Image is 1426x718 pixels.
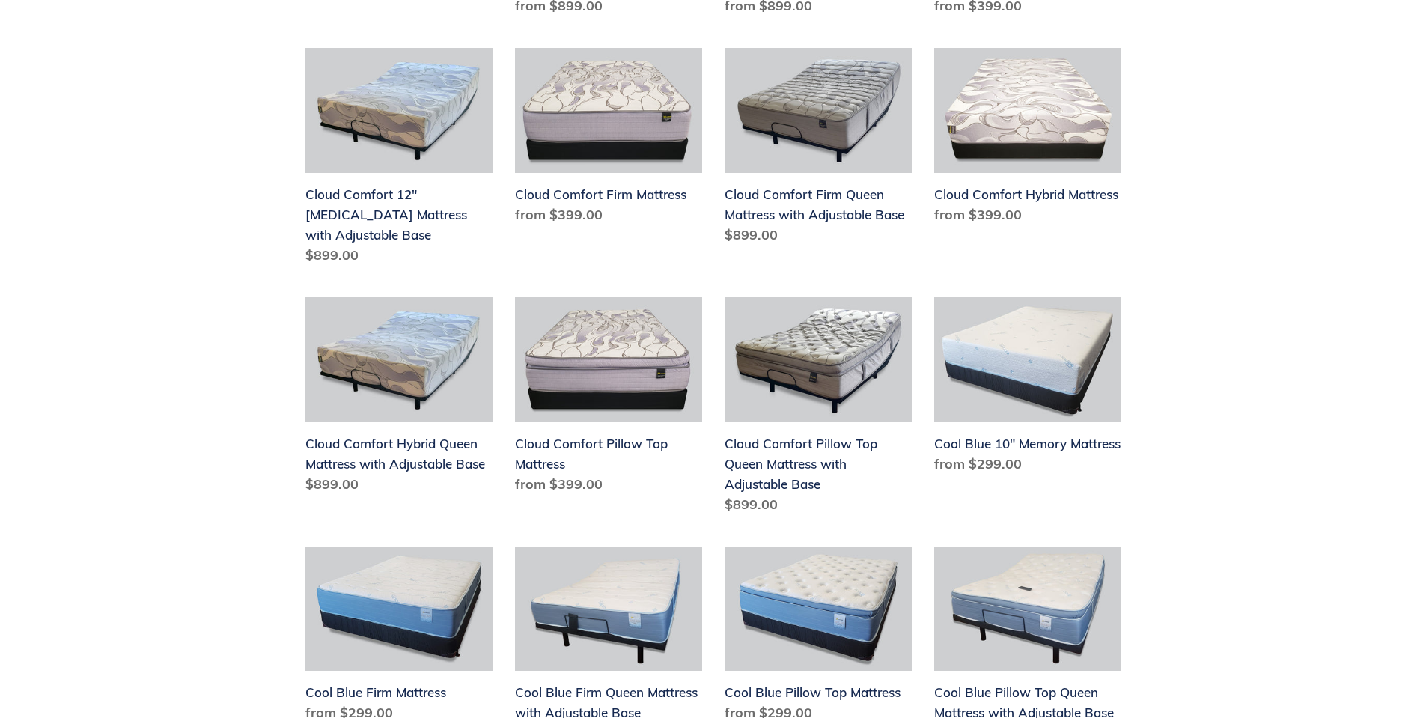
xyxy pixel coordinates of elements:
a: Cool Blue 10" Memory Mattress [934,297,1121,480]
a: Cloud Comfort 12" Memory Foam Mattress with Adjustable Base [305,48,493,271]
a: Cloud Comfort Firm Queen Mattress with Adjustable Base [725,48,912,251]
a: Cloud Comfort Hybrid Queen Mattress with Adjustable Base [305,297,493,500]
a: Cloud Comfort Firm Mattress [515,48,702,231]
a: Cloud Comfort Pillow Top Queen Mattress with Adjustable Base [725,297,912,520]
a: Cloud Comfort Pillow Top Mattress [515,297,702,500]
a: Cloud Comfort Hybrid Mattress [934,48,1121,231]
